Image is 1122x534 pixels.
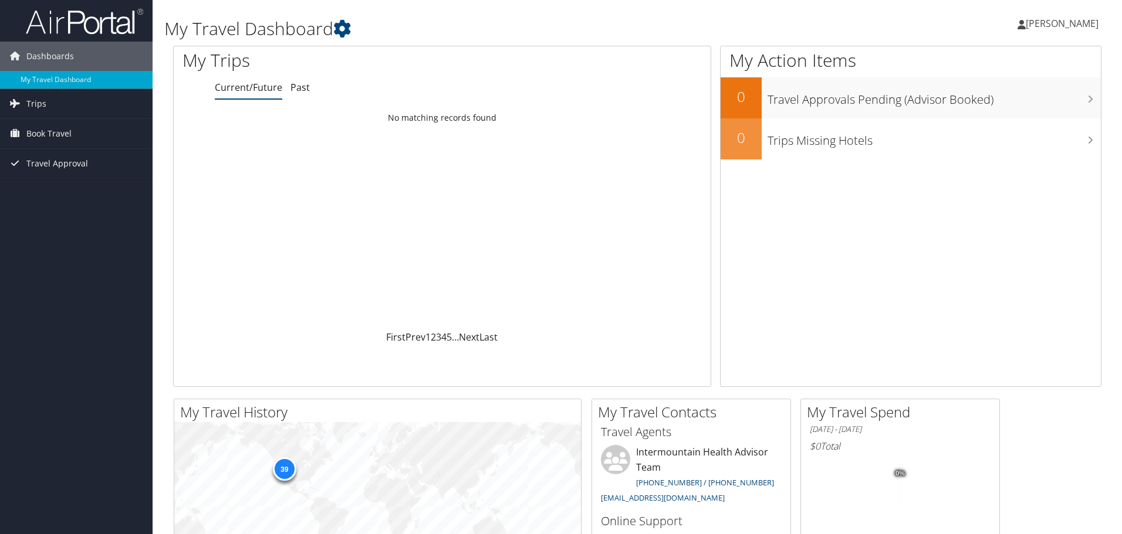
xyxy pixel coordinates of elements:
a: 0Trips Missing Hotels [721,118,1101,159]
a: Prev [405,331,425,343]
tspan: 0% [895,470,905,477]
td: No matching records found [174,107,711,128]
span: [PERSON_NAME] [1026,17,1099,30]
a: 5 [447,331,452,343]
span: … [452,331,459,343]
h1: My Action Items [721,48,1101,73]
a: Last [479,331,498,343]
h2: 0 [721,87,762,107]
h3: Travel Approvals Pending (Advisor Booked) [768,86,1101,108]
span: Book Travel [26,119,72,148]
a: 1 [425,331,431,343]
a: Next [459,331,479,343]
a: Current/Future [215,81,282,94]
h3: Online Support [601,513,782,529]
a: [EMAIL_ADDRESS][DOMAIN_NAME] [601,492,725,503]
h3: Trips Missing Hotels [768,127,1101,149]
a: 4 [441,331,447,343]
h2: My Travel History [180,402,581,422]
span: Travel Approval [26,149,88,178]
div: 39 [272,457,296,481]
a: 0Travel Approvals Pending (Advisor Booked) [721,77,1101,118]
h2: My Travel Spend [807,402,999,422]
h1: My Trips [183,48,478,73]
a: 3 [436,331,441,343]
a: 2 [431,331,436,343]
a: [PHONE_NUMBER] / [PHONE_NUMBER] [636,477,774,488]
span: Trips [26,89,46,118]
img: airportal-logo.png [26,8,143,35]
a: First [386,331,405,343]
h6: [DATE] - [DATE] [810,424,991,435]
h2: My Travel Contacts [598,402,790,422]
h2: 0 [721,128,762,148]
span: Dashboards [26,42,74,71]
span: $0 [810,440,820,453]
a: [PERSON_NAME] [1018,6,1110,41]
h3: Travel Agents [601,424,782,440]
a: Past [290,81,310,94]
li: Intermountain Health Advisor Team [595,445,788,508]
h1: My Travel Dashboard [164,16,795,41]
h6: Total [810,440,991,453]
